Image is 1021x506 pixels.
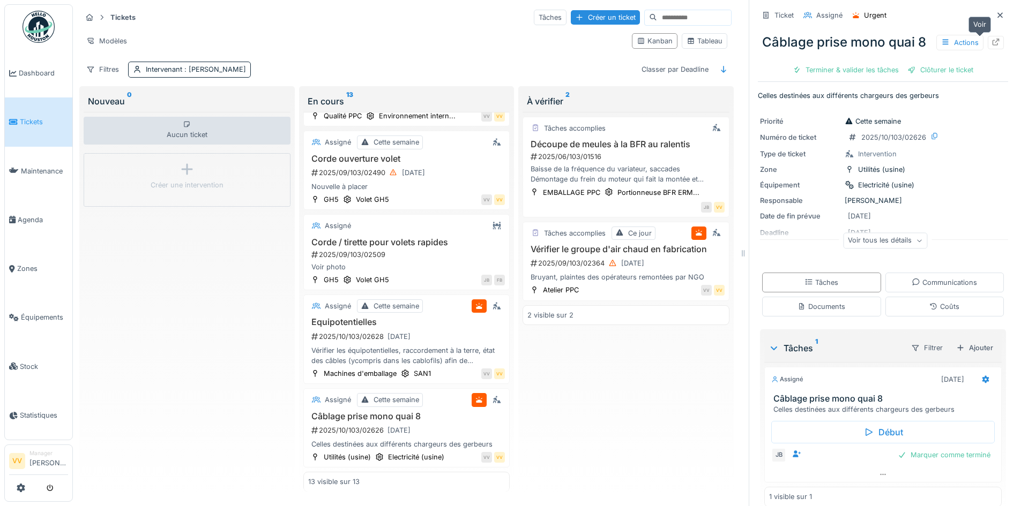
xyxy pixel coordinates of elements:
[308,317,505,327] h3: Equipotentielles
[21,166,68,176] span: Maintenance
[356,194,389,205] div: Volet GH5
[714,285,725,296] div: VV
[893,448,995,462] div: Marquer comme terminé
[346,95,353,108] sup: 13
[23,11,55,43] img: Badge_color-CXgf-gQk.svg
[308,182,505,192] div: Nouvelle à placer
[773,394,997,404] h3: Câblage prise mono quai 8
[481,452,492,463] div: VV
[637,62,713,77] div: Classer par Deadline
[815,342,818,354] sup: 1
[81,62,124,77] div: Filtres
[9,453,25,469] li: VV
[414,368,431,379] div: SAN1
[308,154,505,164] h3: Corde ouverture volet
[858,164,905,175] div: Utilités (usine)
[324,194,339,205] div: GH5
[816,10,843,20] div: Assigné
[760,132,840,142] div: Numéro de ticket
[760,195,1006,206] div: [PERSON_NAME]
[758,90,1008,101] p: Celles destinées aux différents chargeurs des gerbeurs
[308,411,505,421] h3: Câblage prise mono quai 8
[29,449,68,472] li: [PERSON_NAME]
[29,449,68,457] div: Manager
[968,17,991,32] div: Voir
[379,111,456,121] div: Environnement intern...
[5,342,72,391] a: Stock
[20,410,68,420] span: Statistiques
[325,395,351,405] div: Assigné
[325,301,351,311] div: Assigné
[527,310,573,320] div: 2 visible sur 2
[106,12,140,22] strong: Tickets
[374,395,419,405] div: Cette semaine
[17,263,68,274] span: Zones
[308,95,506,108] div: En cours
[628,228,652,238] div: Ce jour
[760,116,840,126] div: Priorité
[310,330,505,343] div: 2025/10/103/02628
[845,116,901,126] div: Cette semaine
[324,368,397,379] div: Machines d'emballage
[906,340,948,356] div: Filtrer
[760,164,840,175] div: Zone
[5,49,72,97] a: Dashboard
[798,301,845,312] div: Documents
[527,244,725,254] h3: Vérifier le groupe d'air chaud en fabrication
[308,439,505,449] div: Celles destinées aux différents chargeurs des gerbeurs
[481,275,492,285] div: JB
[912,277,977,288] div: Communications
[310,166,505,179] div: 2025/09/103/02490
[5,195,72,244] a: Agenda
[84,117,290,145] div: Aucun ticket
[565,95,570,108] sup: 2
[325,137,351,147] div: Assigné
[903,63,978,77] div: Clôturer le ticket
[858,149,897,159] div: Intervention
[151,180,223,190] div: Créer une intervention
[544,123,606,133] div: Tâches accomplies
[621,258,644,268] div: [DATE]
[773,404,997,414] div: Celles destinées aux différents chargeurs des gerbeurs
[858,180,914,190] div: Electricité (usine)
[5,293,72,342] a: Équipements
[387,425,411,435] div: [DATE]
[20,117,68,127] span: Tickets
[760,149,840,159] div: Type de ticket
[182,65,246,73] span: : [PERSON_NAME]
[543,187,600,198] div: EMBALLAGE PPC
[308,262,505,272] div: Voir photo
[81,33,132,49] div: Modèles
[310,250,505,260] div: 2025/09/103/02509
[952,341,997,355] div: Ajouter
[481,368,492,379] div: VV
[21,312,68,322] span: Équipements
[5,244,72,293] a: Zones
[387,331,411,342] div: [DATE]
[760,195,840,206] div: Responsable
[18,215,68,225] span: Agenda
[308,477,360,487] div: 13 visible sur 13
[530,152,725,162] div: 2025/06/103/01516
[771,375,803,384] div: Assigné
[324,111,362,121] div: Qualité PPC
[494,194,505,205] div: VV
[308,345,505,366] div: Vérifier les équipotentielles, raccordement à la terre, état des câbles (ycompris dans les cablof...
[774,10,794,20] div: Ticket
[5,147,72,195] a: Maintenance
[687,36,722,46] div: Tableau
[769,342,902,354] div: Tâches
[617,187,699,198] div: Portionneuse BFR ERM...
[324,452,371,462] div: Utilités (usine)
[88,95,286,108] div: Nouveau
[494,275,505,285] div: FB
[5,97,72,146] a: Tickets
[494,452,505,463] div: VV
[936,35,983,50] div: Actions
[494,111,505,122] div: VV
[494,368,505,379] div: VV
[310,424,505,437] div: 2025/10/103/02626
[804,277,838,288] div: Tâches
[527,164,725,184] div: Baisse de la fréquence du variateur, saccades Démontage du frein du moteur qui fait la montée et ...
[941,374,964,384] div: [DATE]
